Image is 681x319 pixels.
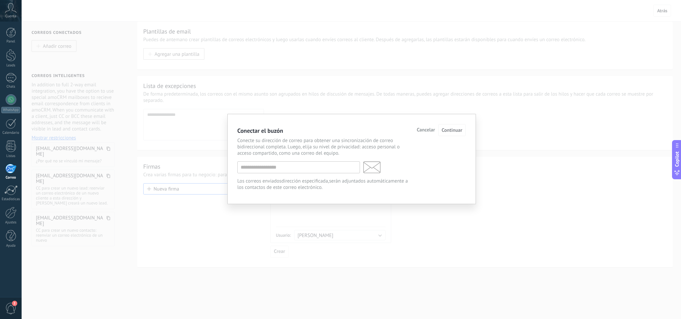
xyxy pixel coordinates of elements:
[674,151,680,167] span: Copilot
[442,127,462,133] span: Continuar
[282,178,329,184] span: dirección especificada,
[1,63,21,68] div: Leads
[12,301,17,306] span: 2
[1,40,21,44] div: Panel
[1,85,21,89] div: Chats
[1,176,21,180] div: Correo
[237,137,412,156] p: Conecte su dirección de correo para obtener una sincronización de correo bidireccional completa. ...
[417,128,435,132] button: Cancelar
[1,131,21,135] div: Calendario
[237,124,283,137] span: Conectar el buzón
[1,244,21,248] div: Ayuda
[1,154,21,158] div: Listas
[1,107,20,113] div: WhatsApp
[237,178,412,191] div: Los correos enviados serán adjuntados automáticamente a los contactos de este correo electrónico.
[5,14,16,19] span: Cuenta
[438,124,466,136] button: Continuar
[1,220,21,225] div: Ajustes
[1,197,21,201] div: Estadísticas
